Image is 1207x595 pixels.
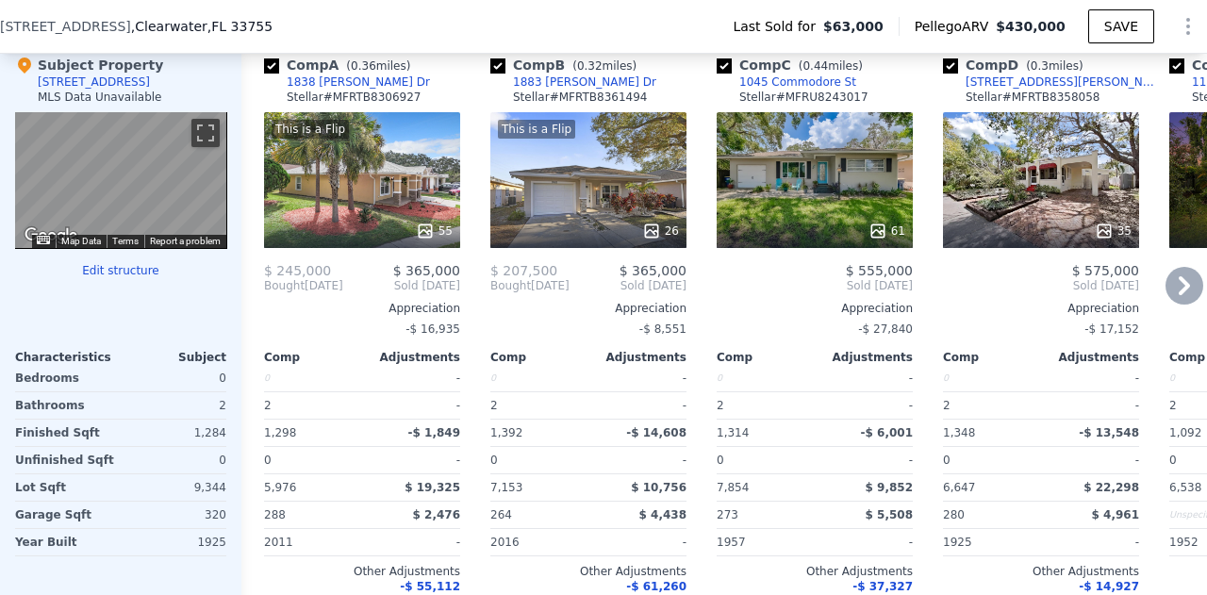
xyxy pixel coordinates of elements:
[351,59,376,73] span: 0.36
[38,90,162,105] div: MLS Data Unavailable
[717,426,749,439] span: 1,314
[717,301,913,316] div: Appreciation
[592,365,686,391] div: -
[717,278,913,293] span: Sold [DATE]
[1169,454,1177,467] span: 0
[565,59,644,73] span: ( miles)
[943,454,951,467] span: 0
[717,350,815,365] div: Comp
[20,223,82,248] a: Open this area in Google Maps (opens a new window)
[818,529,913,555] div: -
[818,447,913,473] div: -
[868,222,905,240] div: 61
[490,263,557,278] span: $ 207,500
[915,17,997,36] span: Pellego ARV
[858,322,913,336] span: -$ 27,840
[121,350,226,365] div: Subject
[37,236,50,244] button: Keyboard shortcuts
[131,17,273,36] span: , Clearwater
[490,350,588,365] div: Comp
[124,447,226,473] div: 0
[588,350,686,365] div: Adjustments
[405,481,460,494] span: $ 19,325
[823,17,884,36] span: $63,000
[791,59,870,73] span: ( miles)
[996,19,1066,34] span: $430,000
[272,120,349,139] div: This is a Flip
[866,508,913,521] span: $ 5,508
[866,481,913,494] span: $ 9,852
[943,56,1091,74] div: Comp D
[1079,426,1139,439] span: -$ 13,548
[15,263,226,278] button: Edit structure
[112,236,139,246] a: Terms
[717,564,913,579] div: Other Adjustments
[570,278,686,293] span: Sold [DATE]
[490,454,498,467] span: 0
[490,481,522,494] span: 7,153
[362,350,460,365] div: Adjustments
[1031,59,1049,73] span: 0.3
[1095,222,1132,240] div: 35
[513,90,647,105] div: Stellar # MFRTB8361494
[592,529,686,555] div: -
[264,56,418,74] div: Comp A
[264,481,296,494] span: 5,976
[15,420,117,446] div: Finished Sqft
[15,112,226,248] div: Street View
[943,350,1041,365] div: Comp
[490,426,522,439] span: 1,392
[366,392,460,419] div: -
[1169,426,1201,439] span: 1,092
[264,278,305,293] span: Bought
[943,301,1139,316] div: Appreciation
[264,74,430,90] a: 1838 [PERSON_NAME] Dr
[626,426,686,439] span: -$ 14,608
[416,222,453,240] div: 55
[264,365,358,391] div: 0
[861,426,913,439] span: -$ 6,001
[393,263,460,278] span: $ 365,000
[264,278,343,293] div: [DATE]
[264,392,358,419] div: 2
[943,508,965,521] span: 280
[264,454,272,467] span: 0
[717,74,856,90] a: 1045 Commodore St
[15,112,226,248] div: Map
[1045,447,1139,473] div: -
[966,74,1162,90] div: [STREET_ADDRESS][PERSON_NAME]
[124,502,226,528] div: 320
[287,74,430,90] div: 1838 [PERSON_NAME] Dr
[490,278,531,293] span: Bought
[264,564,460,579] div: Other Adjustments
[1084,322,1139,336] span: -$ 17,152
[264,263,331,278] span: $ 245,000
[1045,529,1139,555] div: -
[38,74,150,90] div: [STREET_ADDRESS]
[405,322,460,336] span: -$ 16,935
[943,426,975,439] span: 1,348
[846,263,913,278] span: $ 555,000
[264,301,460,316] div: Appreciation
[1169,481,1201,494] span: 6,538
[815,350,913,365] div: Adjustments
[717,56,870,74] div: Comp C
[639,322,686,336] span: -$ 8,551
[15,350,121,365] div: Characteristics
[513,74,656,90] div: 1883 [PERSON_NAME] Dr
[490,529,585,555] div: 2016
[620,263,686,278] span: $ 365,000
[264,529,358,555] div: 2011
[733,17,823,36] span: Last Sold for
[717,392,811,419] div: 2
[150,236,221,246] a: Report a problem
[592,447,686,473] div: -
[343,278,460,293] span: Sold [DATE]
[20,223,82,248] img: Google
[15,447,117,473] div: Unfinished Sqft
[264,426,296,439] span: 1,298
[1018,59,1090,73] span: ( miles)
[717,529,811,555] div: 1957
[490,508,512,521] span: 264
[943,529,1037,555] div: 1925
